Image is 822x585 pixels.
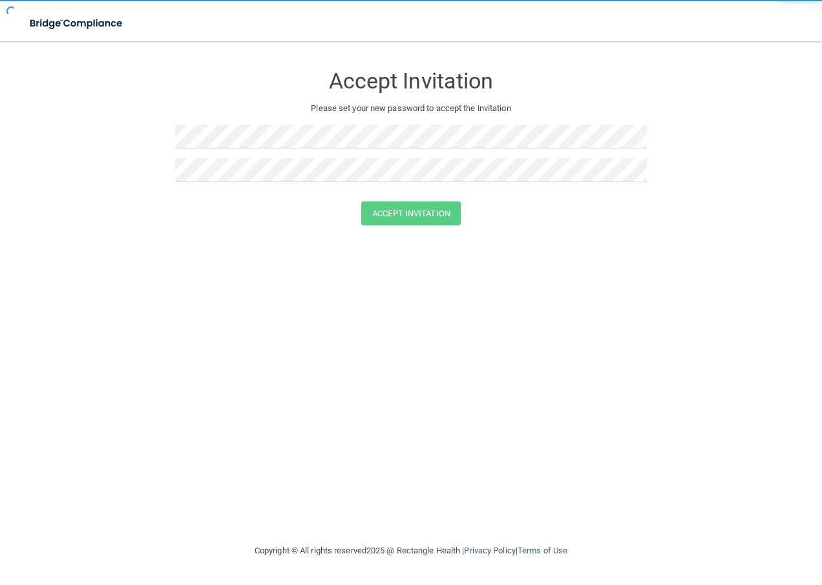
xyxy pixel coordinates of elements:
div: Copyright © All rights reserved 2025 @ Rectangle Health | | [175,530,647,571]
button: Accept Invitation [361,201,461,225]
a: Privacy Policy [464,546,515,555]
a: Terms of Use [518,546,567,555]
h3: Accept Invitation [175,69,647,93]
p: Please set your new password to accept the invitation [185,101,637,116]
img: bridge_compliance_login_screen.278c3ca4.svg [19,10,134,37]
